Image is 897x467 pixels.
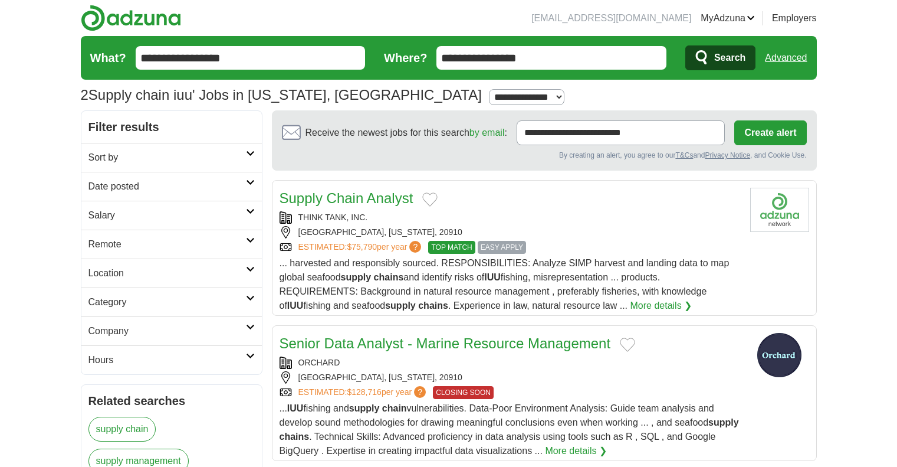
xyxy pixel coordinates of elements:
a: MyAdzuna [701,11,755,25]
h2: Hours [88,353,246,367]
label: Where? [384,49,427,67]
a: Location [81,259,262,288]
h2: Remote [88,237,246,252]
button: Add to favorite jobs [620,338,635,352]
strong: chain [382,403,407,413]
a: Date posted [81,172,262,201]
a: Category [81,288,262,316]
button: Add to favorite jobs [422,192,438,207]
a: by email [469,128,505,138]
a: T&Cs [675,151,693,159]
span: TOP MATCH [428,241,475,254]
span: ... fishing and vulnerabilities. Data-Poor Environment Analysis: Guide team analysis and develop ... [280,403,739,456]
span: EASY APPLY [478,241,526,254]
a: Hours [81,345,262,374]
a: Salary [81,201,262,230]
img: Orchard logo [750,333,809,377]
a: Employers [772,11,817,25]
div: [GEOGRAPHIC_DATA], [US_STATE], 20910 [280,371,741,384]
span: $75,790 [347,242,377,252]
h2: Location [88,266,246,280]
img: Company logo [750,188,809,232]
span: ? [414,386,426,398]
h2: Date posted [88,179,246,194]
span: Search [714,46,745,70]
strong: supply [341,272,372,282]
strong: IUU [287,403,304,413]
a: Advanced [765,46,807,70]
div: THINK TANK, INC. [280,211,741,224]
strong: chains [374,272,404,282]
h2: Filter results [81,111,262,143]
a: Company [81,316,262,345]
a: Supply Chain Analyst [280,190,413,206]
a: Senior Data Analyst - Marine Resource Management [280,335,611,351]
h2: Related searches [88,392,255,410]
a: supply chain [88,417,156,442]
li: [EMAIL_ADDRESS][DOMAIN_NAME] [531,11,691,25]
span: Receive the newest jobs for this search : [305,126,507,140]
h2: Salary [88,208,246,223]
strong: supply [385,301,416,311]
h2: Company [88,324,246,338]
a: Remote [81,230,262,259]
a: Sort by [81,143,262,172]
span: ? [409,241,421,253]
a: More details ❯ [630,299,692,313]
span: 2 [81,84,88,106]
button: Search [685,45,755,70]
button: Create alert [734,120,806,145]
label: What? [90,49,126,67]
a: ESTIMATED:$75,790per year? [298,241,424,254]
a: Privacy Notice [705,151,750,159]
strong: IUU [484,272,501,282]
h2: Category [88,295,246,309]
h1: Supply chain iuu' Jobs in [US_STATE], [GEOGRAPHIC_DATA] [81,87,482,103]
a: ESTIMATED:$128,716per year? [298,386,429,399]
span: $128,716 [347,387,381,397]
h2: Sort by [88,151,246,165]
strong: IUU [287,301,304,311]
strong: chains [280,432,310,442]
span: ... harvested and responsibly sourced. RESPONSIBILITIES: Analyze SIMP harvest and landing data to... [280,258,730,311]
div: By creating an alert, you agree to our and , and Cookie Use. [282,150,807,161]
a: More details ❯ [545,444,607,458]
span: CLOSING SOON [433,386,494,399]
img: Adzuna logo [81,5,181,31]
strong: chains [418,301,448,311]
strong: supply [708,417,739,427]
strong: supply [349,403,380,413]
div: [GEOGRAPHIC_DATA], [US_STATE], 20910 [280,226,741,239]
a: ORCHARD [298,358,340,367]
